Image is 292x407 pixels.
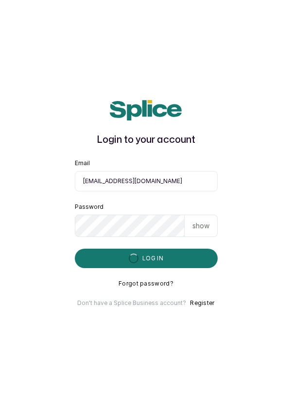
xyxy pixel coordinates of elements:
[190,299,214,307] button: Register
[119,280,173,288] button: Forgot password?
[192,221,209,231] p: show
[75,171,218,191] input: email@acme.com
[75,132,218,148] h1: Login to your account
[75,203,103,211] label: Password
[75,159,90,167] label: Email
[77,299,186,307] p: Don't have a Splice Business account?
[75,249,218,268] button: Log in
